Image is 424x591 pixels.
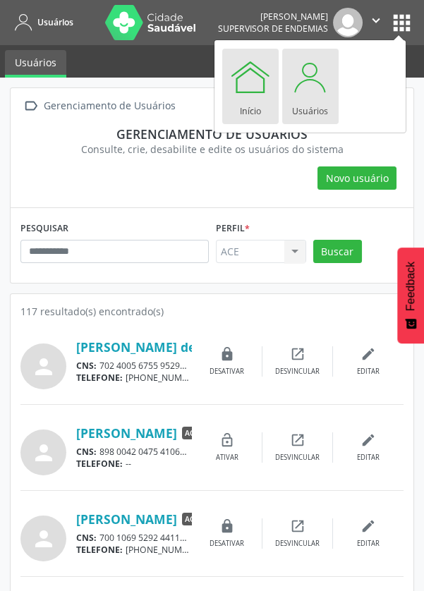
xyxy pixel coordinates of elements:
div: Editar [357,539,380,549]
span: Supervisor de Endemias [218,23,328,35]
span: TELEFONE: [76,544,123,556]
i: person [31,354,56,379]
a: [PERSON_NAME] [76,425,177,441]
i: open_in_new [290,432,305,448]
div: 117 resultado(s) encontrado(s) [20,304,404,319]
div: Desvincular [275,367,320,377]
span: TELEFONE: [76,458,123,470]
i: edit [361,518,376,534]
div: [PHONE_NUMBER] [76,544,192,556]
div: Desativar [210,367,244,377]
span: TELEFONE: [76,372,123,384]
i:  [368,13,384,28]
div: Editar [357,453,380,463]
button: Feedback - Mostrar pesquisa [397,248,424,343]
i: lock [219,518,235,534]
i: edit [361,346,376,362]
div: [PERSON_NAME] [218,11,328,23]
span: ACE [182,427,201,439]
span: CPF: [190,446,209,458]
a: Início [222,49,279,124]
div: 700 1069 5292 4411 131.199.936-11 [76,532,192,544]
button:  [363,8,389,37]
div: 702 4005 6755 9529 137.811.576-79 [76,360,192,372]
div: Consulte, crie, desabilite e edite os usuários do sistema [30,142,394,157]
i: lock [219,346,235,362]
label: PESQUISAR [20,218,68,240]
a: Usuários [5,50,66,78]
div: Gerenciamento de Usuários [41,96,178,116]
button: apps [389,11,414,35]
span: Novo usuário [326,171,389,185]
div: Desvincular [275,539,320,549]
a: Usuários [10,11,73,34]
a:  Gerenciamento de Usuários [20,96,178,116]
i: open_in_new [290,346,305,362]
button: Novo usuário [317,166,396,190]
i: person [31,440,56,465]
button: Buscar [313,240,362,264]
i: edit [361,432,376,448]
span: CNS: [76,532,97,544]
div: -- [76,458,192,470]
span: CNS: [76,360,97,372]
span: Feedback [404,262,417,311]
span: Usuários [37,16,73,28]
img: img [333,8,363,37]
div: Gerenciamento de usuários [30,126,394,142]
a: [PERSON_NAME] de [PERSON_NAME] [76,339,300,355]
a: Usuários [282,49,339,124]
i:  [20,96,41,116]
span: CNS: [76,446,97,458]
div: 898 0042 0475 4106 075.494.691-64 [76,446,192,458]
span: ACE [182,513,201,525]
label: Perfil [216,218,250,240]
i: lock_open [219,432,235,448]
div: Desativar [210,539,244,549]
div: Ativar [216,453,238,463]
div: Editar [357,367,380,377]
span: CPF: [190,360,209,372]
span: CPF: [190,532,209,544]
a: [PERSON_NAME] [76,511,177,527]
i: open_in_new [290,518,305,534]
div: Desvincular [275,453,320,463]
div: [PHONE_NUMBER] [76,372,192,384]
i: person [31,526,56,552]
